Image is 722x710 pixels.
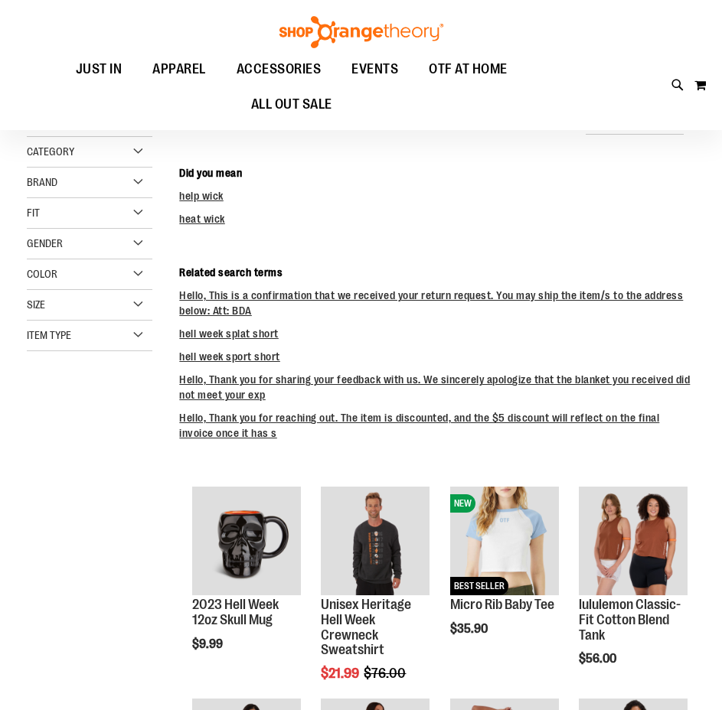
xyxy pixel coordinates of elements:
span: $35.90 [450,622,490,636]
span: Color [27,268,57,280]
img: Product image for Hell Week 12oz Skull Mug [192,487,301,595]
a: Hello, Thank you for reaching out. The item is discounted, and the $5 discount will reflect on th... [179,412,659,439]
span: $56.00 [579,652,619,666]
a: Micro Rib Baby TeeNEWBEST SELLER [450,487,559,598]
img: lululemon Classic-Fit Cotton Blend Tank [579,487,688,595]
span: Category [27,145,74,158]
a: lululemon Classic-Fit Cotton Blend Tank [579,597,681,643]
a: Hello, This is a confirmation that we received your return request. You may ship the item/s to th... [179,289,683,317]
img: Product image for Unisex Heritage Hell Week Crewneck Sweatshirt [321,487,430,595]
span: Gender [27,237,63,249]
a: help wick [179,190,224,202]
span: $9.99 [192,637,225,651]
a: 2023 Hell Week 12oz Skull Mug [192,597,279,627]
span: JUST IN [76,52,123,86]
a: heat wick [179,213,225,225]
a: Product image for Unisex Heritage Hell Week Crewneck Sweatshirt [321,487,430,598]
span: APPAREL [152,52,206,86]
img: Micro Rib Baby Tee [450,487,559,595]
span: Size [27,298,45,311]
a: lululemon Classic-Fit Cotton Blend Tank [579,487,688,598]
span: $76.00 [364,666,408,681]
a: Micro Rib Baby Tee [450,597,554,612]
span: OTF AT HOME [429,52,508,86]
div: product [185,479,309,689]
img: Shop Orangetheory [277,16,446,48]
span: Fit [27,207,40,219]
a: Product image for Hell Week 12oz Skull Mug [192,487,301,598]
span: EVENTS [351,52,398,86]
a: hell week splat short [179,327,279,340]
dt: Related search terms [179,265,695,280]
a: Unisex Heritage Hell Week Crewneck Sweatshirt [321,597,411,657]
span: $21.99 [321,666,361,681]
span: BEST SELLER [450,577,508,595]
dt: Did you mean [179,165,695,181]
span: NEW [450,494,475,513]
a: hell week sport short [179,350,280,363]
span: Brand [27,176,57,188]
div: product [571,479,695,705]
span: ALL OUT SALE [251,87,332,122]
a: Hello, Thank you for sharing your feedback with us. We sincerely apologize that the blanket you r... [179,373,690,401]
div: product [443,479,567,674]
span: ACCESSORIES [237,52,322,86]
span: Item Type [27,329,71,341]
